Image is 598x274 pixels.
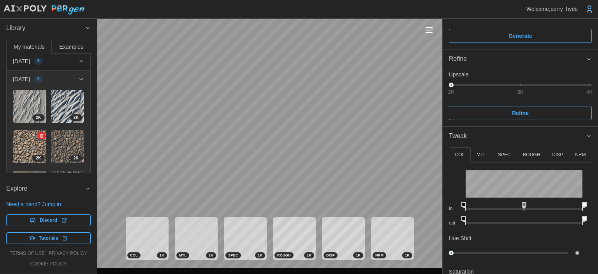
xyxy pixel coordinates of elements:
span: 1 K [258,253,262,258]
button: Generate [449,29,592,43]
span: DISP [326,253,335,258]
button: Tweak [443,127,598,146]
a: mIttoPN5qX8Y3N4F3yqV2K [13,130,47,164]
span: Tutorials [39,233,58,244]
span: Refine [512,106,529,120]
img: OuIIbSqMqpHOehevULHh [51,171,84,204]
span: NRM [375,253,383,258]
button: Refine [449,106,592,120]
button: Refine [443,49,598,69]
p: SPEC [498,152,511,158]
p: [DATE] [13,57,30,65]
p: ROUGH [523,152,540,158]
a: terms of use [10,250,45,257]
p: out [449,220,459,226]
span: Tweak [449,127,586,146]
span: 1 K [160,253,164,258]
span: Explore [6,179,85,198]
a: privacy policy [49,250,87,257]
button: Toggle viewport controls [424,25,434,35]
a: eZsj39fsxwDULSCPlRAO2K [13,170,47,204]
p: Need a hand? Jump in: [6,200,91,208]
a: cookie policy [30,261,67,267]
img: 4ebMq4yxcSy9tmD6ZJE9 [13,90,46,123]
p: MTL [477,152,486,158]
button: [DATE]8 [7,53,90,70]
span: 1 K [209,253,213,258]
p: Welcome, perry_hyde [526,5,578,13]
img: mIttoPN5qX8Y3N4F3yqV [13,130,46,163]
span: Examples [60,44,83,49]
a: hBsPiul6h6CFsOWKpFz52K [51,130,84,164]
img: BDzhZZEDoRk72tcHR7bx [51,90,84,123]
span: MTL [179,253,186,258]
button: [DATE]9 [7,71,90,88]
span: 2 K [36,155,41,161]
p: NRM [575,152,586,158]
span: 8 [37,58,40,64]
img: AIxPoly PBRgen [3,5,85,15]
span: ROUGH [277,253,291,258]
span: My materials [14,44,44,49]
a: BDzhZZEDoRk72tcHR7bx2K [51,90,84,124]
p: [DATE] [13,75,30,83]
a: Tutorials [6,232,91,244]
span: COL [130,253,138,258]
span: 2 K [74,155,79,161]
img: eZsj39fsxwDULSCPlRAO [13,171,46,204]
span: 2 K [74,115,79,121]
span: SPEC [228,253,238,258]
span: 1 K [405,253,410,258]
span: 9 [37,76,40,82]
span: 2 K [36,115,41,121]
span: 1 K [307,253,311,258]
div: Refine [449,54,586,64]
a: Discord [6,214,91,226]
span: 1 K [356,253,361,258]
span: Generate [508,29,532,42]
p: COL [455,152,464,158]
span: Library [6,19,85,38]
p: DISP [552,152,563,158]
img: hBsPiul6h6CFsOWKpFz5 [51,130,84,163]
p: in [449,205,459,212]
a: OuIIbSqMqpHOehevULHh2K [51,170,84,204]
a: 4ebMq4yxcSy9tmD6ZJE92K [13,90,47,124]
p: Hue Shift [449,234,471,242]
p: Upscale [449,71,592,78]
div: Refine [443,69,598,126]
span: Discord [40,215,57,226]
